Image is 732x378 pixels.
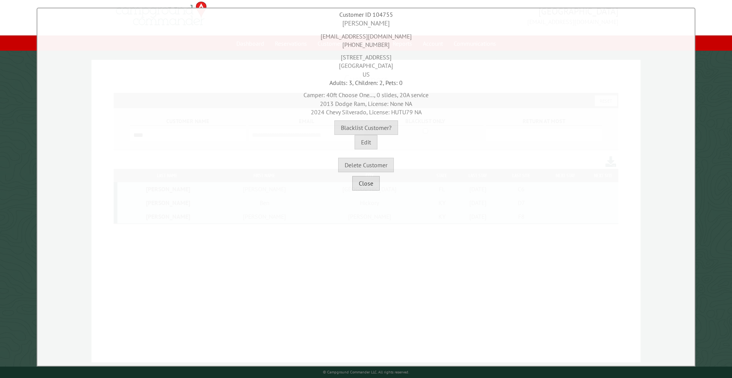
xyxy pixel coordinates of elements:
span: 2024 Chevy Silverado, License: HUTU79 NA [311,108,422,116]
div: [PERSON_NAME] [39,19,693,28]
button: Edit [355,135,377,149]
div: [EMAIL_ADDRESS][DOMAIN_NAME] [PHONE_NUMBER] [39,28,693,49]
span: 2013 Dodge Ram, License: None NA [320,100,412,107]
div: Camper: 40ft Choose One..., 0 slides, 20A service [39,87,693,116]
button: Delete Customer [338,158,394,172]
div: Customer ID 104755 [39,10,693,19]
div: [STREET_ADDRESS] [GEOGRAPHIC_DATA] US [39,49,693,78]
button: Blacklist Customer? [334,120,398,135]
button: Close [352,176,380,191]
span: [GEOGRAPHIC_DATA] [EMAIL_ADDRESS][DOMAIN_NAME] [366,5,618,26]
div: Adults: 3, Children: 2, Pets: 0 [39,78,693,87]
small: © Campground Commander LLC. All rights reserved. [323,370,409,375]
